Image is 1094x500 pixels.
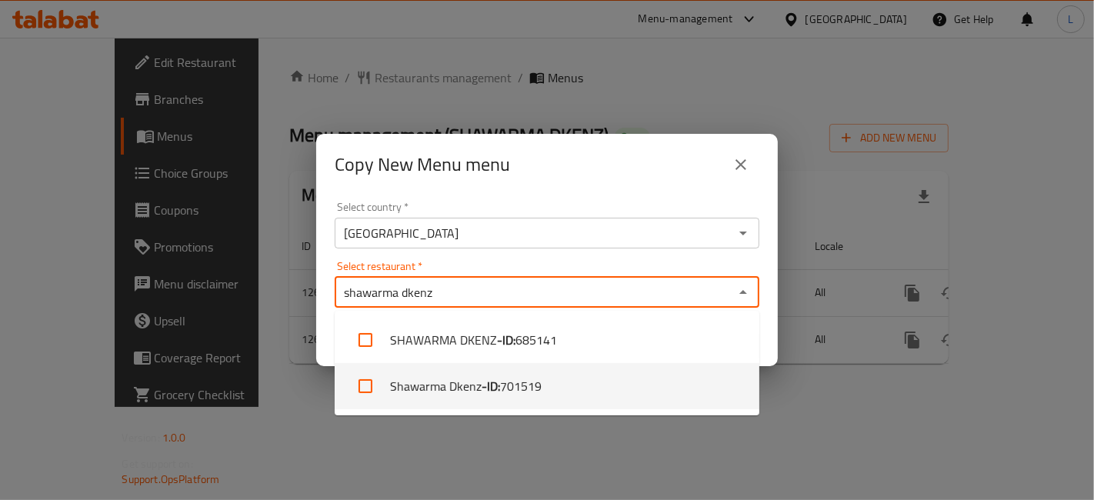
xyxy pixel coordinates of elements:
h2: Copy New Menu menu [335,152,510,177]
button: Close [732,282,754,303]
b: - ID: [497,331,515,349]
span: 685141 [515,331,557,349]
span: 701519 [500,377,542,395]
li: SHAWARMA DKENZ [335,317,759,363]
li: Shawarma Dkenz [335,363,759,409]
b: - ID: [482,377,500,395]
button: close [722,146,759,183]
button: Open [732,222,754,244]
